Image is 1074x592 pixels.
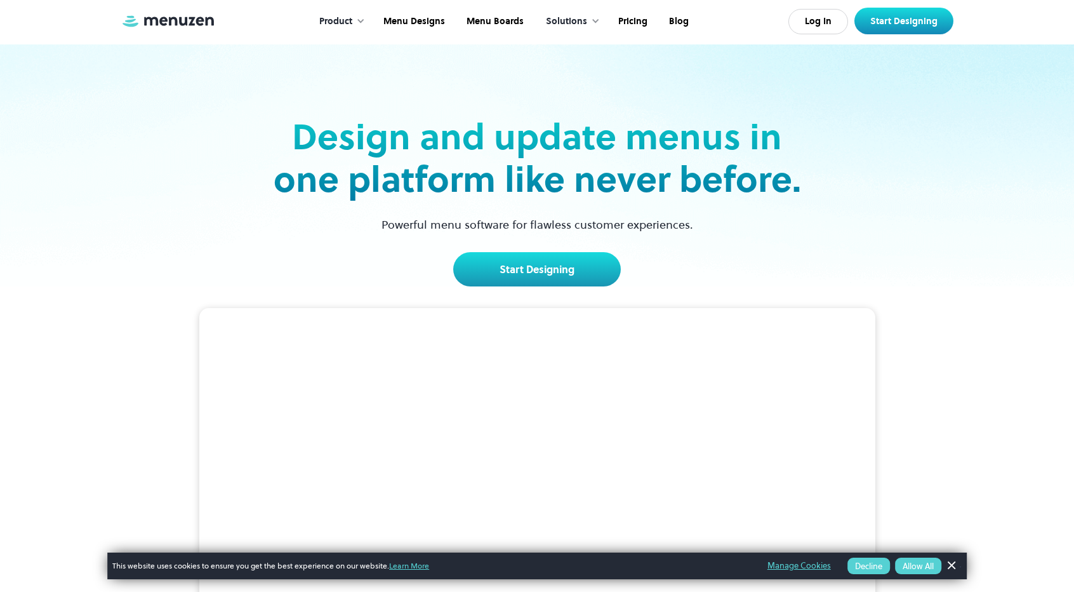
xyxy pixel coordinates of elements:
div: Product [319,15,352,29]
div: Product [307,2,371,41]
a: Dismiss Banner [941,556,960,575]
button: Allow All [895,558,941,574]
div: Solutions [533,2,606,41]
a: Log In [788,9,848,34]
a: Menu Designs [371,2,454,41]
a: Start Designing [854,8,953,34]
p: Powerful menu software for flawless customer experiences. [366,216,709,233]
a: Menu Boards [454,2,533,41]
a: Manage Cookies [767,559,831,573]
a: Pricing [606,2,657,41]
a: Learn More [389,560,429,571]
button: Decline [847,558,890,574]
span: This website uses cookies to ensure you get the best experience on our website. [112,560,750,572]
a: Blog [657,2,698,41]
h2: Design and update menus in one platform like never before. [269,116,805,201]
a: Start Designing [453,252,621,286]
div: Solutions [546,15,587,29]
